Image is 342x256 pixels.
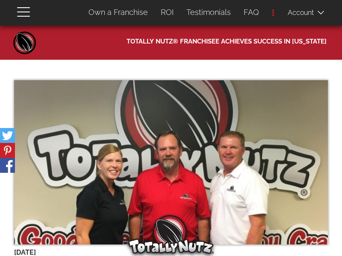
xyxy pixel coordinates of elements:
[127,35,327,46] span: Totally Nutz® Franchisee Achieves Success in [US_STATE]
[82,3,154,21] a: Own a Franchise
[14,80,328,244] img: duroy2-e1542310222434_1.jpg
[154,3,180,21] a: ROI
[180,3,237,21] a: Testimonials
[237,3,265,21] a: FAQ
[12,30,38,55] a: Home
[128,215,214,254] img: Totally Nutz Logo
